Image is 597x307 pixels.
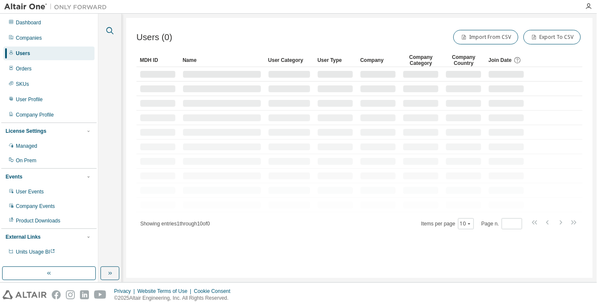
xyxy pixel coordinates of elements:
[16,157,36,164] div: On Prem
[6,128,46,134] div: License Settings
[66,290,75,299] img: instagram.svg
[16,111,54,118] div: Company Profile
[94,290,106,299] img: youtube.svg
[460,220,472,227] button: 10
[4,3,111,11] img: Altair One
[488,57,511,63] span: Join Date
[16,203,55,210] div: Company Events
[16,96,43,103] div: User Profile
[183,53,261,67] div: Name
[403,53,439,67] div: Company Category
[137,288,194,295] div: Website Terms of Use
[268,53,310,67] div: User Category
[140,53,176,67] div: MDH ID
[6,173,22,180] div: Events
[136,32,172,42] span: Users (0)
[16,19,41,26] div: Dashboard
[317,53,353,67] div: User Type
[482,218,522,229] span: Page n.
[3,290,47,299] img: altair_logo.svg
[52,290,61,299] img: facebook.svg
[16,217,60,224] div: Product Downloads
[446,53,482,67] div: Company Country
[114,295,236,302] p: © 2025 Altair Engineering, Inc. All Rights Reserved.
[80,290,89,299] img: linkedin.svg
[16,81,29,88] div: SKUs
[514,56,521,64] svg: Date when the user was first added or directly signed up. If the user was deleted and later re-ad...
[16,65,32,72] div: Orders
[16,143,37,149] div: Managed
[16,50,30,57] div: Users
[421,218,474,229] span: Items per page
[16,249,55,255] span: Units Usage BI
[16,188,44,195] div: User Events
[523,30,581,44] button: Export To CSV
[6,234,41,240] div: External Links
[140,221,210,227] span: Showing entries 1 through 10 of 0
[360,53,396,67] div: Company
[194,288,235,295] div: Cookie Consent
[114,288,137,295] div: Privacy
[453,30,518,44] button: Import From CSV
[16,35,42,41] div: Companies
